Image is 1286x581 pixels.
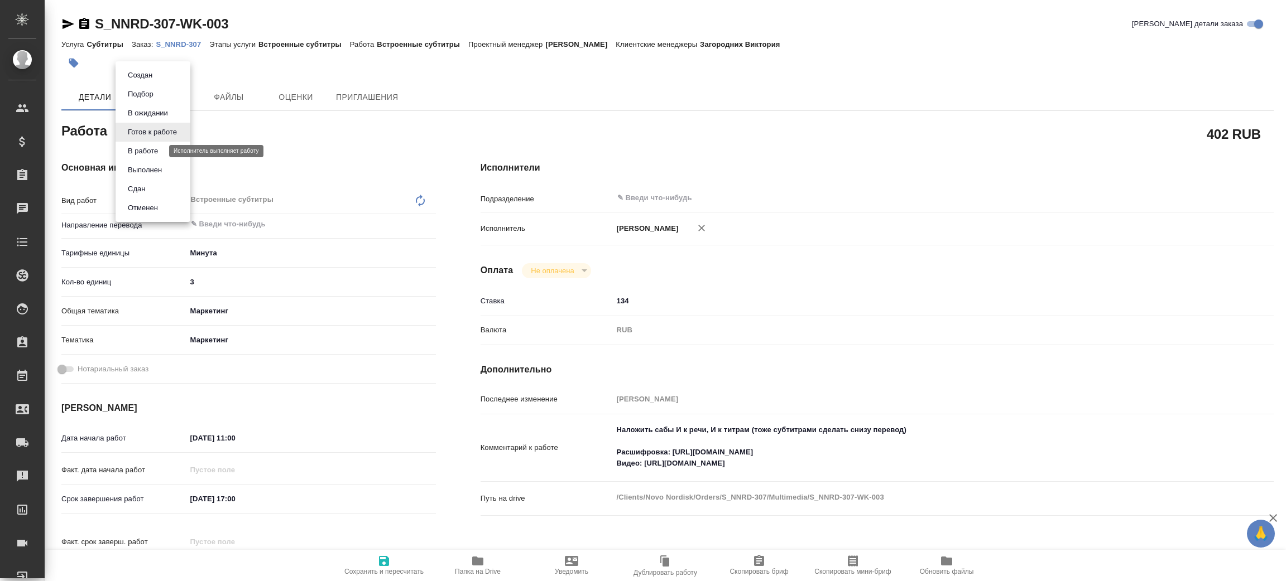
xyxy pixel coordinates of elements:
[124,164,165,176] button: Выполнен
[124,88,157,100] button: Подбор
[124,126,180,138] button: Готов к работе
[124,183,148,195] button: Сдан
[124,202,161,214] button: Отменен
[124,107,171,119] button: В ожидании
[124,69,156,81] button: Создан
[124,145,161,157] button: В работе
